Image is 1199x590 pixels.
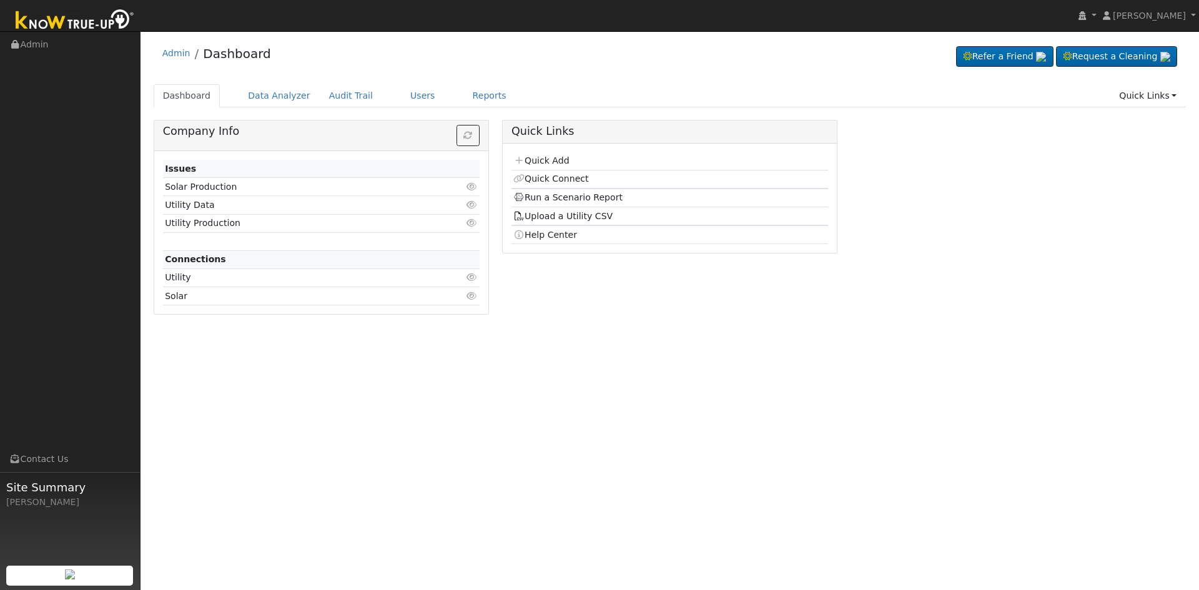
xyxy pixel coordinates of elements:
a: Run a Scenario Report [513,192,623,202]
td: Utility Data [163,196,428,214]
div: [PERSON_NAME] [6,496,134,509]
img: retrieve [1036,52,1046,62]
strong: Issues [165,164,196,174]
img: retrieve [65,569,75,579]
a: Dashboard [154,84,220,107]
td: Utility Production [163,214,428,232]
td: Solar Production [163,178,428,196]
img: retrieve [1160,52,1170,62]
a: Upload a Utility CSV [513,211,613,221]
i: Click to view [466,182,478,191]
i: Click to view [466,200,478,209]
a: Request a Cleaning [1056,46,1177,67]
a: Quick Add [513,155,569,165]
span: Site Summary [6,479,134,496]
a: Quick Links [1110,84,1186,107]
i: Click to view [466,292,478,300]
i: Click to view [466,219,478,227]
a: Admin [162,48,190,58]
i: Click to view [466,273,478,282]
a: Refer a Friend [956,46,1053,67]
span: [PERSON_NAME] [1113,11,1186,21]
a: Audit Trail [320,84,382,107]
a: Data Analyzer [239,84,320,107]
a: Quick Connect [513,174,588,184]
td: Solar [163,287,428,305]
h5: Quick Links [511,125,828,138]
strong: Connections [165,254,226,264]
h5: Company Info [163,125,480,138]
img: Know True-Up [9,7,141,35]
a: Reports [463,84,516,107]
a: Dashboard [203,46,271,61]
a: Help Center [513,230,577,240]
td: Utility [163,268,428,287]
a: Users [401,84,445,107]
